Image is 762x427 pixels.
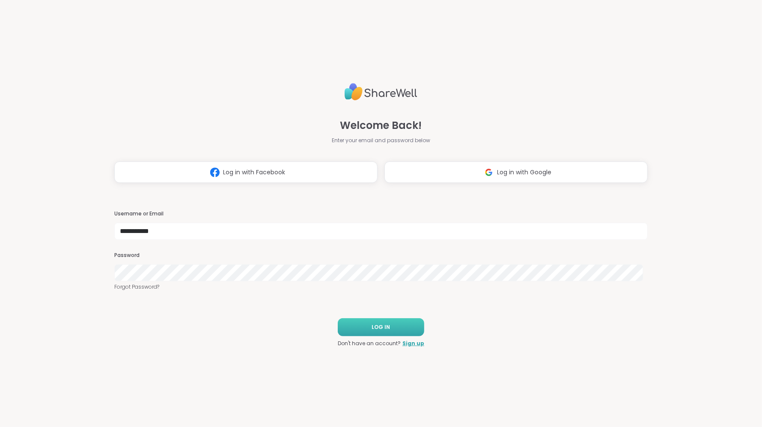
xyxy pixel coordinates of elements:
[338,318,424,336] button: LOG IN
[114,210,648,218] h3: Username or Email
[345,80,417,104] img: ShareWell Logo
[223,168,285,177] span: Log in with Facebook
[114,283,648,291] a: Forgot Password?
[372,323,390,331] span: LOG IN
[481,164,497,180] img: ShareWell Logomark
[402,340,424,347] a: Sign up
[114,252,648,259] h3: Password
[340,118,422,133] span: Welcome Back!
[384,161,648,183] button: Log in with Google
[114,161,378,183] button: Log in with Facebook
[207,164,223,180] img: ShareWell Logomark
[338,340,401,347] span: Don't have an account?
[497,168,551,177] span: Log in with Google
[332,137,430,144] span: Enter your email and password below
